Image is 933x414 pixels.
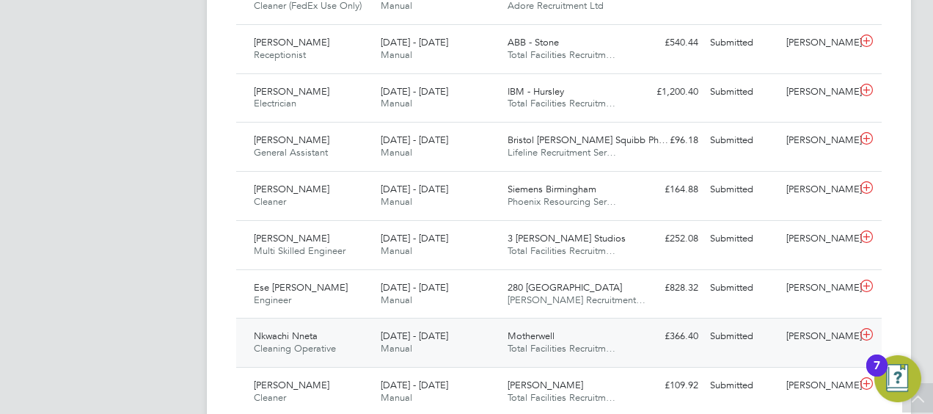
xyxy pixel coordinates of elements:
[704,227,780,251] div: Submitted
[254,232,329,244] span: [PERSON_NAME]
[508,232,626,244] span: 3 [PERSON_NAME] Studios
[381,48,412,61] span: Manual
[381,36,448,48] span: [DATE] - [DATE]
[704,80,780,104] div: Submitted
[508,294,645,306] span: [PERSON_NAME] Recruitment…
[381,244,412,257] span: Manual
[780,80,857,104] div: [PERSON_NAME]
[254,97,296,109] span: Electrician
[254,36,329,48] span: [PERSON_NAME]
[704,178,780,202] div: Submitted
[381,281,448,294] span: [DATE] - [DATE]
[780,227,857,251] div: [PERSON_NAME]
[381,183,448,195] span: [DATE] - [DATE]
[381,330,448,342] span: [DATE] - [DATE]
[381,85,448,98] span: [DATE] - [DATE]
[780,31,857,55] div: [PERSON_NAME]
[254,379,329,391] span: [PERSON_NAME]
[508,97,615,109] span: Total Facilities Recruitm…
[508,379,583,391] span: [PERSON_NAME]
[704,31,780,55] div: Submitted
[508,146,616,159] span: Lifeline Recruitment Ser…
[381,379,448,391] span: [DATE] - [DATE]
[780,374,857,398] div: [PERSON_NAME]
[508,183,596,195] span: Siemens Birmingham
[254,391,286,404] span: Cleaner
[254,330,318,342] span: Nkwachi Nneta
[254,183,329,195] span: [PERSON_NAME]
[254,342,336,355] span: Cleaning Operative
[628,374,704,398] div: £109.92
[780,178,857,202] div: [PERSON_NAME]
[254,85,329,98] span: [PERSON_NAME]
[508,134,668,146] span: Bristol [PERSON_NAME] Squibb Ph…
[704,128,780,153] div: Submitted
[254,48,306,61] span: Receptionist
[704,324,780,349] div: Submitted
[704,276,780,300] div: Submitted
[381,97,412,109] span: Manual
[628,276,704,300] div: £828.32
[628,324,704,349] div: £366.40
[874,355,921,402] button: Open Resource Center, 7 new notifications
[508,36,559,48] span: ABB - Stone
[254,134,329,146] span: [PERSON_NAME]
[381,134,448,146] span: [DATE] - [DATE]
[780,324,857,349] div: [PERSON_NAME]
[381,195,412,208] span: Manual
[254,294,291,306] span: Engineer
[381,232,448,244] span: [DATE] - [DATE]
[254,146,328,159] span: General Assistant
[508,195,616,208] span: Phoenix Resourcing Ser…
[508,48,615,61] span: Total Facilities Recruitm…
[628,227,704,251] div: £252.08
[628,128,704,153] div: £96.18
[704,374,780,398] div: Submitted
[874,366,880,385] div: 7
[381,391,412,404] span: Manual
[508,391,615,404] span: Total Facilities Recruitm…
[254,195,286,208] span: Cleaner
[628,178,704,202] div: £164.88
[628,80,704,104] div: £1,200.40
[508,330,555,342] span: Motherwell
[254,244,345,257] span: Multi Skilled Engineer
[780,276,857,300] div: [PERSON_NAME]
[381,342,412,355] span: Manual
[381,146,412,159] span: Manual
[508,244,615,257] span: Total Facilities Recruitm…
[780,128,857,153] div: [PERSON_NAME]
[508,342,615,355] span: Total Facilities Recruitm…
[254,281,348,294] span: Ese [PERSON_NAME]
[508,85,564,98] span: IBM - Hursley
[508,281,622,294] span: 280 [GEOGRAPHIC_DATA]
[381,294,412,306] span: Manual
[628,31,704,55] div: £540.44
